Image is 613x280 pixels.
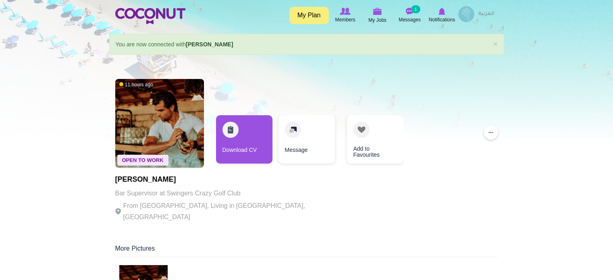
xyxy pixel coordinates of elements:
span: Members [335,16,355,24]
a: My Plan [289,7,329,24]
p: Bar Supervisor at Swingers Crazy Golf Club [115,188,337,199]
span: 11 hours ago [119,81,153,88]
a: × [493,39,498,48]
div: More Pictures [115,244,498,257]
a: Notifications Notifications [426,6,458,25]
a: Message [278,115,335,164]
a: Messages Messages 1 [394,6,426,25]
a: Download CV [216,115,272,164]
div: 2 / 3 [278,115,335,168]
h1: [PERSON_NAME] [115,176,337,184]
span: Messages [399,16,421,24]
span: My Jobs [368,16,387,24]
span: Open To Work [117,155,168,166]
span: Notifications [429,16,455,24]
a: العربية [474,6,498,22]
img: My Jobs [373,8,382,15]
button: ... [484,125,498,140]
p: From [GEOGRAPHIC_DATA], Living in [GEOGRAPHIC_DATA], [GEOGRAPHIC_DATA] [115,200,337,223]
a: Browse Members Members [329,6,362,25]
img: Messages [406,8,414,15]
img: Home [115,8,185,24]
a: [PERSON_NAME] [186,41,233,48]
div: You are now connected with [109,34,504,55]
a: Add to Favourites [347,115,403,164]
img: Notifications [438,8,445,15]
img: Browse Members [340,8,350,15]
div: 1 / 3 [216,115,272,168]
a: My Jobs My Jobs [362,6,394,25]
small: 1 [411,5,420,13]
div: 3 / 3 [341,115,397,168]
